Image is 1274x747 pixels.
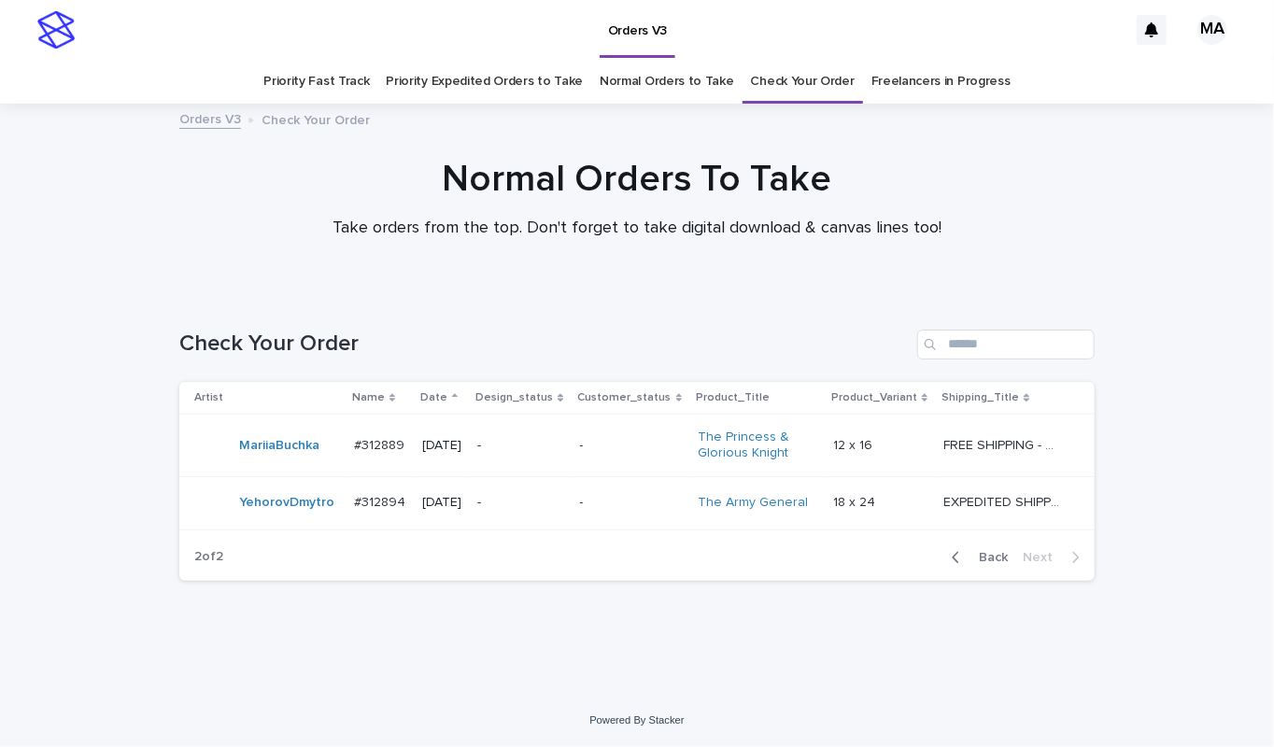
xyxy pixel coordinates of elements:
p: [DATE] [422,495,463,511]
p: Check Your Order [262,108,370,129]
button: Back [937,549,1015,566]
img: stacker-logo-s-only.png [37,11,75,49]
p: Artist [194,388,223,408]
p: - [477,495,564,511]
a: Priority Fast Track [263,60,369,104]
a: The Princess & Glorious Knight [698,430,814,461]
tr: MariiaBuchka #312889#312889 [DATE]--The Princess & Glorious Knight 12 x 1612 x 16 FREE SHIPPING -... [179,415,1095,477]
input: Search [917,330,1095,359]
p: 2 of 2 [179,534,238,580]
a: The Army General [698,495,808,511]
span: Back [968,551,1008,564]
div: MA [1197,15,1227,45]
p: 12 x 16 [833,434,876,454]
p: Customer_status [578,388,672,408]
p: Shipping_Title [941,388,1019,408]
p: #312894 [354,491,409,511]
a: YehorovDmytro [239,495,334,511]
p: #312889 [354,434,408,454]
tr: YehorovDmytro #312894#312894 [DATE]--The Army General 18 x 2418 x 24 EXPEDITED SHIPPING - preview... [179,476,1095,529]
p: Product_Variant [831,388,917,408]
p: FREE SHIPPING - preview in 1-2 business days, after your approval delivery will take 5-10 b.d. [943,434,1064,454]
a: Check Your Order [751,60,855,104]
h1: Check Your Order [179,331,910,358]
p: Product_Title [696,388,770,408]
p: 18 x 24 [833,491,879,511]
a: Freelancers in Progress [871,60,1011,104]
p: - [580,438,684,454]
a: Powered By Stacker [589,714,684,726]
button: Next [1015,549,1095,566]
h1: Normal Orders To Take [179,157,1095,202]
a: Orders V3 [179,107,241,129]
p: EXPEDITED SHIPPING - preview in 1 business day; delivery up to 5 business days after your approval. [943,491,1064,511]
a: Normal Orders to Take [600,60,734,104]
p: [DATE] [422,438,463,454]
a: Priority Expedited Orders to Take [386,60,583,104]
a: MariiaBuchka [239,438,319,454]
span: Next [1023,551,1064,564]
p: Date [420,388,447,408]
p: - [580,495,684,511]
p: - [477,438,564,454]
p: Take orders from the top. Don't forget to take digital download & canvas lines too! [263,218,1011,239]
p: Name [352,388,385,408]
p: Design_status [475,388,553,408]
